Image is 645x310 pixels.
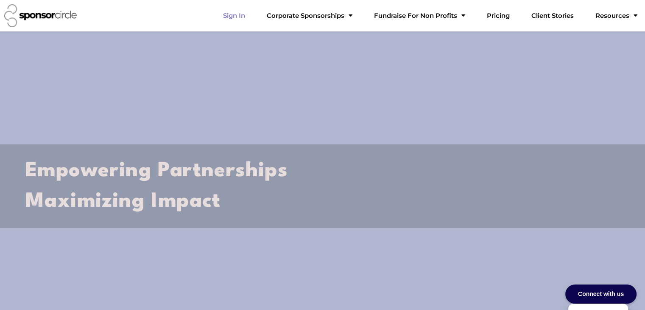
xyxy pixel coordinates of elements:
a: Corporate SponsorshipsMenu Toggle [260,7,359,24]
img: Sponsor Circle logo [4,4,77,27]
nav: Menu [216,7,644,24]
div: Connect with us [565,285,637,304]
h2: Empowering Partnerships Maximizing Impact [25,156,620,217]
a: Fundraise For Non ProfitsMenu Toggle [367,7,472,24]
a: Pricing [480,7,517,24]
a: Sign In [216,7,252,24]
a: Client Stories [525,7,581,24]
a: Resources [589,7,644,24]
